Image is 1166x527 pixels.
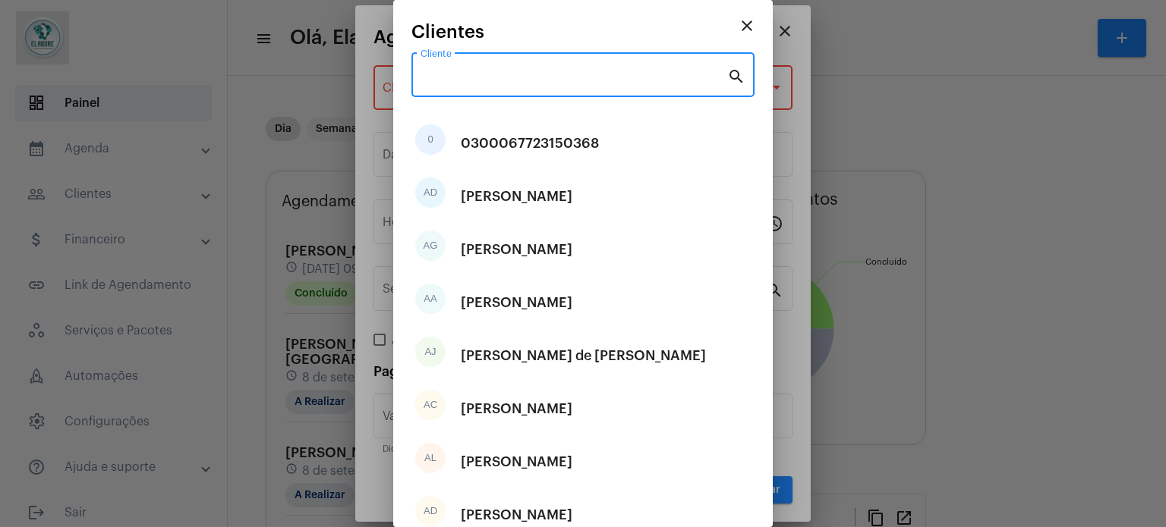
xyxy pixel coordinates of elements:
mat-icon: search [727,67,745,85]
div: [PERSON_NAME] [461,174,572,219]
input: Pesquisar cliente [421,71,727,85]
div: [PERSON_NAME] [461,227,572,272]
div: 0300067723150368 [461,121,599,166]
div: AG [415,231,446,261]
div: AC [415,390,446,420]
div: AA [415,284,446,314]
div: AD [415,177,446,208]
div: [PERSON_NAME] [461,280,572,325]
div: AJ [415,337,446,367]
div: 0 [415,124,446,155]
div: [PERSON_NAME] de [PERSON_NAME] [461,333,706,378]
div: [PERSON_NAME] [461,439,572,485]
mat-icon: close [738,17,756,35]
div: [PERSON_NAME] [461,386,572,431]
div: AL [415,443,446,473]
div: AD [415,496,446,526]
span: Clientes [411,22,484,42]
